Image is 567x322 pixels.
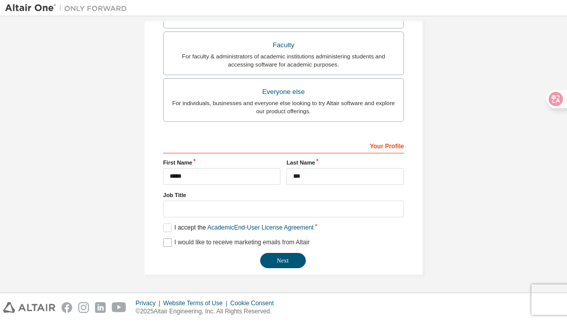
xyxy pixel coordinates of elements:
label: I would like to receive marketing emails from Altair [163,238,309,247]
div: For individuals, businesses and everyone else looking to try Altair software and explore our prod... [170,99,397,115]
a: Academic End-User License Agreement [207,224,313,231]
img: Altair One [5,3,132,13]
div: Privacy [136,299,163,307]
label: Job Title [163,191,404,199]
div: For faculty & administrators of academic institutions administering students and accessing softwa... [170,52,397,69]
img: altair_logo.svg [3,302,55,313]
div: Cookie Consent [230,299,279,307]
p: © 2025 Altair Engineering, Inc. All Rights Reserved. [136,307,280,316]
img: linkedin.svg [95,302,106,313]
img: youtube.svg [112,302,127,313]
div: Your Profile [163,137,404,153]
label: I accept the [163,223,313,232]
div: Faculty [170,38,397,52]
button: Next [260,253,306,268]
label: Last Name [287,158,404,167]
img: facebook.svg [61,302,72,313]
label: First Name [163,158,280,167]
img: instagram.svg [78,302,89,313]
div: Everyone else [170,85,397,99]
div: Website Terms of Use [163,299,230,307]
